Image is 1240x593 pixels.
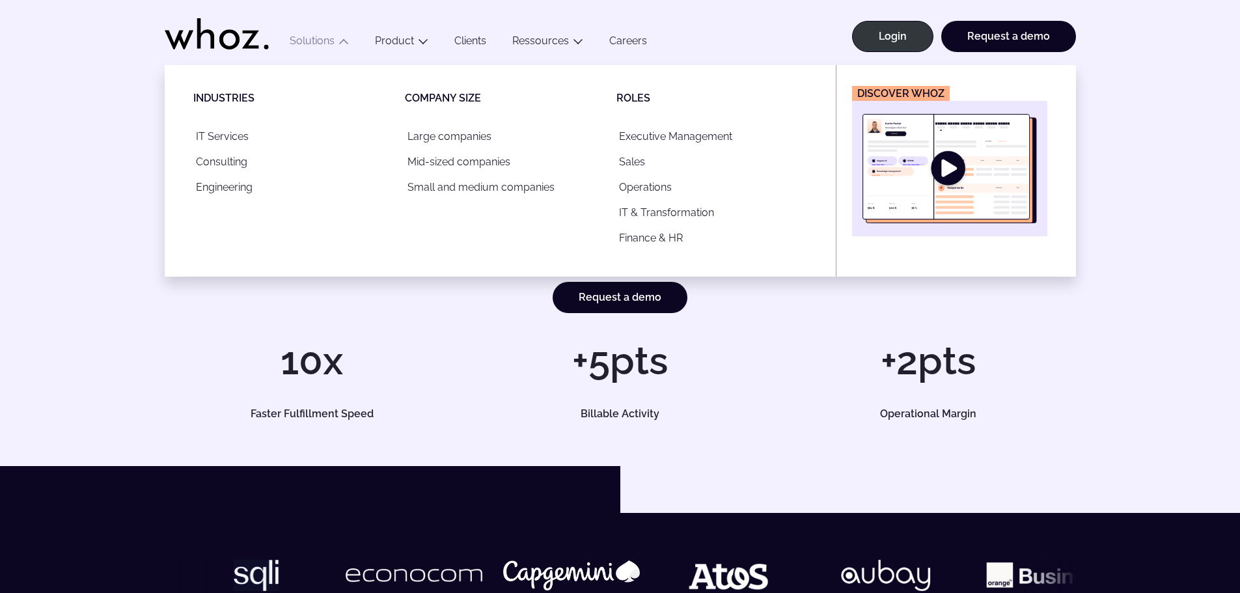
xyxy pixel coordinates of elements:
button: Solutions [277,34,362,52]
h5: Faster Fulfillment Speed [179,409,445,419]
figcaption: Discover Whoz [852,86,950,101]
a: Product [375,34,414,47]
button: Ressources [499,34,596,52]
a: IT & Transformation [616,200,812,225]
a: Careers [596,34,660,52]
h5: Billable Activity [488,409,753,419]
button: Product [362,34,441,52]
a: Mid-sized companies [405,149,601,174]
a: Login [852,21,933,52]
h1: +5pts [473,341,767,380]
a: Operations [616,174,812,200]
a: Finance & HR [616,225,812,251]
p: Industries [193,91,405,105]
a: Discover Whoz [852,86,1047,236]
a: Executive Management [616,124,812,149]
a: Clients [441,34,499,52]
a: Request a demo [553,282,687,313]
a: Small and medium companies [405,174,601,200]
p: Roles [616,91,828,105]
a: Large companies [405,124,601,149]
a: Consulting [193,149,389,174]
a: IT Services [193,124,389,149]
h5: Operational Margin [795,409,1061,419]
a: Engineering [193,174,389,200]
h1: +2pts [780,341,1075,380]
p: Company size [405,91,616,105]
a: Request a demo [941,21,1076,52]
h1: 10x [165,341,460,380]
a: Ressources [512,34,569,47]
a: Sales [616,149,812,174]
